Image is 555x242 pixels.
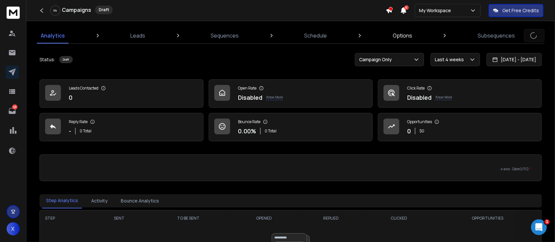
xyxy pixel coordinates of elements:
a: Leads Contacted0 [40,79,203,108]
a: Schedule [301,28,331,43]
a: Bounce Rate0.00%0 Total [209,113,373,141]
p: Reply Rate [69,119,88,124]
p: Last 4 weeks [435,56,466,63]
p: Opportunities [407,119,432,124]
p: 0 Total [265,128,277,134]
button: Activity [87,194,112,208]
a: Sequences [207,28,243,43]
button: Bounce Analytics [117,194,163,208]
p: Click Rate [407,86,425,91]
p: 0 [407,126,411,136]
th: OPENED [230,210,298,226]
p: Know More [436,95,452,100]
iframe: Intercom live chat [531,219,547,235]
div: Draft [59,56,73,63]
button: X [7,222,20,235]
p: My Workspace [419,7,454,14]
p: Campaign Only [359,56,394,63]
th: OPPORTUNITIES [434,210,542,226]
a: Click RateDisabledKnow More [378,79,542,108]
p: 0 Total [80,128,92,134]
p: Options [393,32,412,40]
p: 0 % [54,9,57,13]
p: Subsequences [478,32,515,40]
th: STEP [40,210,92,226]
p: 0.00 % [238,126,256,136]
p: Schedule [304,32,327,40]
a: Leads [126,28,149,43]
p: Leads Contacted [69,86,98,91]
p: 126 [12,104,17,110]
a: Analytics [37,28,69,43]
span: 1 [544,219,550,225]
p: Disabled [407,93,432,102]
th: SENT [92,210,146,226]
p: Analytics [41,32,65,40]
th: TO BE SENT [146,210,230,226]
button: Get Free Credits [489,4,543,17]
p: $ 0 [419,128,424,134]
th: REPLIED [298,210,364,226]
a: Subsequences [474,28,519,43]
div: Draft [95,6,113,14]
span: 8 [404,5,409,10]
button: [DATE] - [DATE] [487,53,542,66]
p: Leads [130,32,145,40]
p: 0 [69,93,72,102]
p: Bounce Rate [238,119,260,124]
a: Opportunities0$0 [378,113,542,141]
a: Reply Rate-0 Total [40,113,203,141]
p: Know More [266,95,283,100]
p: - [69,126,71,136]
p: Status: [40,56,55,63]
h1: Campaigns [62,6,91,14]
a: 126 [6,104,19,118]
a: Options [389,28,416,43]
th: CLICKED [364,210,434,226]
button: Step Analytics [42,193,82,208]
p: x-axis : Date(UTC) [50,167,531,172]
p: Disabled [238,93,262,102]
p: Open Rate [238,86,256,91]
a: Open RateDisabledKnow More [209,79,373,108]
p: Sequences [211,32,239,40]
p: Get Free Credits [502,7,539,14]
